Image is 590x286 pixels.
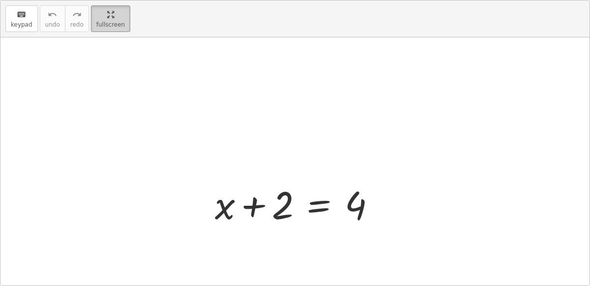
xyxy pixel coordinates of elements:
i: undo [48,9,57,21]
span: redo [70,21,84,28]
i: keyboard [17,9,26,21]
i: redo [72,9,82,21]
span: keypad [11,21,32,28]
button: undoundo [40,5,65,32]
span: fullscreen [96,21,125,28]
button: keyboardkeypad [5,5,38,32]
button: fullscreen [91,5,130,32]
span: undo [45,21,60,28]
button: redoredo [65,5,89,32]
